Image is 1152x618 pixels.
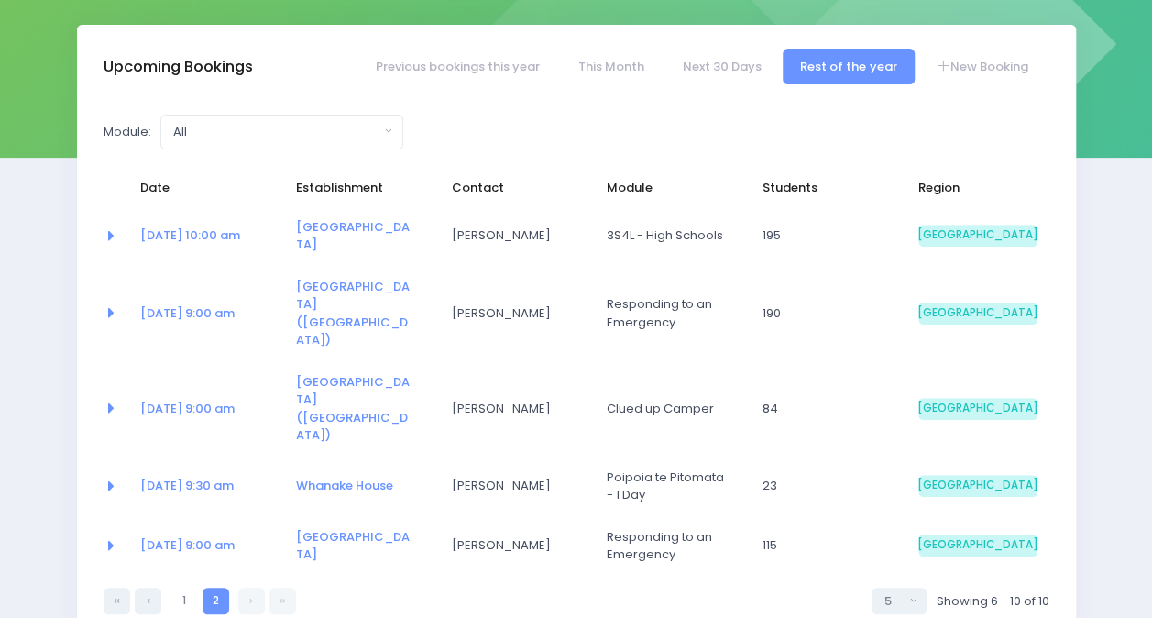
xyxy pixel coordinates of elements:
td: Poipoia te Pitomata - 1 Day [595,457,751,516]
td: Amy Christie [439,206,595,266]
span: [PERSON_NAME] [451,304,570,323]
td: <a href="https://app.stjis.org.nz/establishments/209107" class="font-weight-bold">Māruawai Colleg... [284,206,440,266]
button: All [160,115,403,149]
a: Whanake House [296,477,393,494]
td: South Island [906,516,1049,576]
label: Module: [104,123,151,141]
span: Contact [451,179,570,197]
td: South Island [906,266,1049,361]
span: Clued up Camper [607,400,726,418]
a: [GEOGRAPHIC_DATA] ([GEOGRAPHIC_DATA]) [296,373,410,445]
a: [DATE] 9:00 am [140,400,235,417]
span: 3S4L - High Schools [607,226,726,245]
a: [GEOGRAPHIC_DATA] [296,528,410,564]
td: <a href="https://app.stjis.org.nz/establishments/205558" class="font-weight-bold">St Theresa's Sc... [284,266,440,361]
a: [DATE] 9:00 am [140,304,235,322]
span: Students [763,179,882,197]
span: 84 [763,400,882,418]
td: Responding to an Emergency [595,516,751,576]
button: Select page size [872,588,927,614]
td: South Island [906,206,1049,266]
td: <a href="https://app.stjis.org.nz/bookings/523857" class="font-weight-bold">11 Nov at 9:30 am</a> [128,457,284,516]
td: 23 [751,457,906,516]
a: Previous [135,588,161,614]
a: First [104,588,130,614]
td: <a href="https://app.stjis.org.nz/bookings/523877" class="font-weight-bold">28 Oct at 10:00 am</a> [128,206,284,266]
td: Nicki Radka [439,266,595,361]
a: Next 30 Days [665,49,780,84]
td: <a href="https://app.stjis.org.nz/establishments/207400" class="font-weight-bold">Bluff School</a> [284,516,440,576]
span: Responding to an Emergency [607,528,726,564]
span: 23 [763,477,882,495]
td: 195 [751,206,906,266]
span: Module [607,179,726,197]
td: <a href="https://app.stjis.org.nz/establishments/205558" class="font-weight-bold">St Theresa's Sc... [284,361,440,457]
a: [GEOGRAPHIC_DATA] [296,218,410,254]
td: Debbie Madden [439,457,595,516]
td: Jim Turrell [439,516,595,576]
a: This Month [560,49,662,84]
span: [GEOGRAPHIC_DATA] [918,535,1037,557]
a: [DATE] 10:00 am [140,226,240,244]
span: Showing 6 - 10 of 10 [936,592,1048,611]
a: [DATE] 9:00 am [140,536,235,554]
td: 115 [751,516,906,576]
a: Last [269,588,296,614]
a: Previous bookings this year [357,49,557,84]
span: [PERSON_NAME] [451,226,570,245]
span: Region [918,179,1037,197]
td: Nicki Radka [439,361,595,457]
a: 1 [170,588,197,614]
span: [PERSON_NAME] [451,400,570,418]
span: [GEOGRAPHIC_DATA] [918,475,1037,497]
td: <a href="https://app.stjis.org.nz/bookings/523582" class="font-weight-bold">06 Nov at 9:00 am</a> [128,361,284,457]
td: 84 [751,361,906,457]
td: Clued up Camper [595,361,751,457]
td: 190 [751,266,906,361]
td: <a href="https://app.stjis.org.nz/bookings/524052" class="font-weight-bold">12 Nov at 9:00 am</a> [128,516,284,576]
div: All [173,123,379,141]
td: 3S4L - High Schools [595,206,751,266]
span: Establishment [296,179,415,197]
a: 2 [203,588,229,614]
td: South Island [906,361,1049,457]
td: <a href="https://app.stjis.org.nz/bookings/523581" class="font-weight-bold">03 Nov at 9:00 am</a> [128,266,284,361]
a: [DATE] 9:30 am [140,477,234,494]
span: Poipoia te Pitomata - 1 Day [607,469,726,504]
a: [GEOGRAPHIC_DATA] ([GEOGRAPHIC_DATA]) [296,278,410,349]
span: [PERSON_NAME] [451,536,570,555]
span: 190 [763,304,882,323]
td: <a href="https://app.stjis.org.nz/establishments/209104" class="font-weight-bold">Whanake House</a> [284,457,440,516]
td: South Island [906,457,1049,516]
td: Responding to an Emergency [595,266,751,361]
span: [GEOGRAPHIC_DATA] [918,398,1037,420]
a: New Booking [917,49,1046,84]
a: Rest of the year [783,49,915,84]
div: 5 [883,592,904,611]
span: [GEOGRAPHIC_DATA] [918,303,1037,325]
a: Next [238,588,265,614]
span: 195 [763,226,882,245]
span: 115 [763,536,882,555]
span: [GEOGRAPHIC_DATA] [918,225,1037,247]
span: Date [140,179,259,197]
h3: Upcoming Bookings [104,58,253,76]
span: [PERSON_NAME] [451,477,570,495]
span: Responding to an Emergency [607,295,726,331]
